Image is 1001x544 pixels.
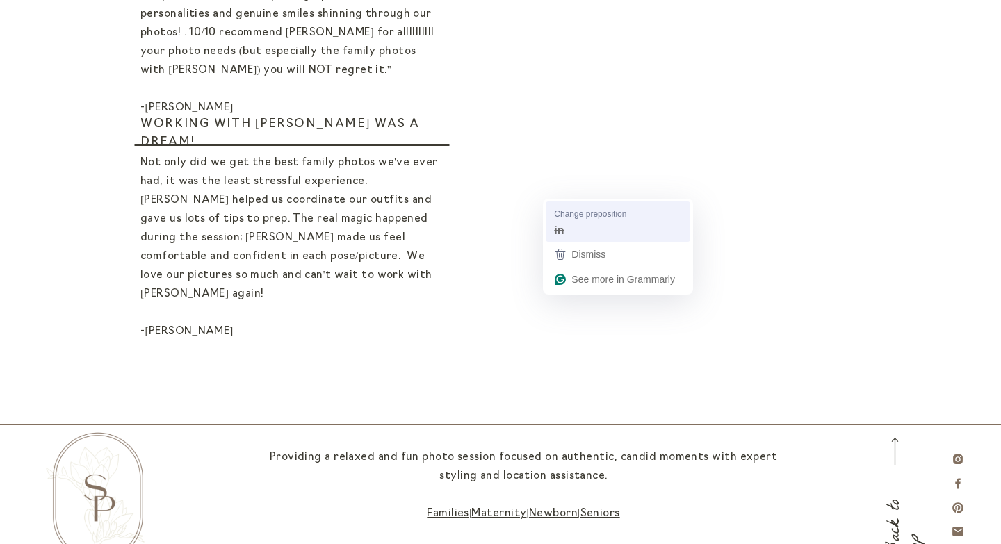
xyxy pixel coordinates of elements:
[140,115,434,144] h3: Working with [PERSON_NAME] was a dream!
[529,509,578,519] a: Newborn
[427,509,469,519] a: Families
[471,509,526,519] a: Maternity
[580,509,620,519] a: Seniors
[140,154,438,388] p: Not only did we get the best family photos we've ever had, it was the least stressful experience....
